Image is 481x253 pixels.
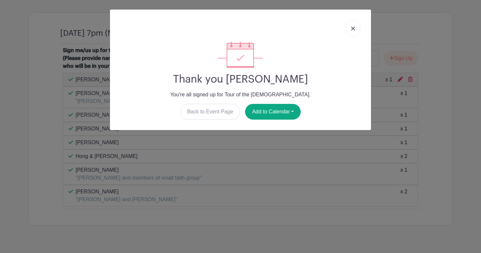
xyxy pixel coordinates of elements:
h2: Thank you [PERSON_NAME] [115,73,366,86]
img: signup_complete-c468d5dda3e2740ee63a24cb0ba0d3ce5d8a4ecd24259e683200fb1569d990c8.svg [218,42,263,68]
button: Add to Calendar [245,104,301,120]
img: close_button-5f87c8562297e5c2d7936805f587ecaba9071eb48480494691a3f1689db116b3.svg [351,27,355,30]
p: You're all signed up for Tour of the [DEMOGRAPHIC_DATA]. [115,91,366,99]
a: Back to Event Page [180,104,240,120]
